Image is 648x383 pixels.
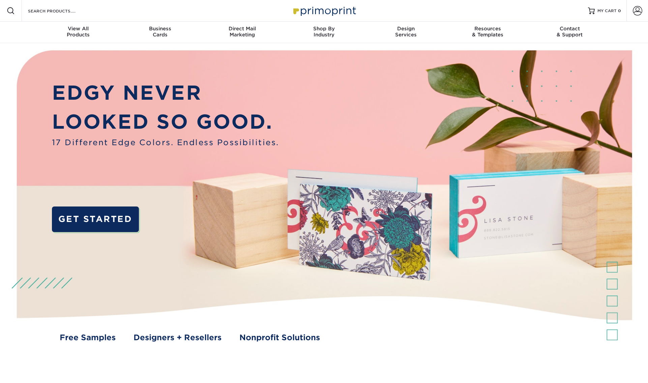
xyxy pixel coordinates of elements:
img: Primoprint [290,3,358,18]
span: 17 Different Edge Colors. Endless Possibilities. [52,137,279,149]
span: Contact [529,26,611,32]
span: View All [37,26,119,32]
a: Shop ByIndustry [283,22,365,43]
div: Products [37,26,119,38]
div: & Templates [447,26,529,38]
div: Cards [119,26,201,38]
p: EDGY NEVER [52,78,279,107]
div: Marketing [201,26,283,38]
a: Direct MailMarketing [201,22,283,43]
a: View AllProducts [37,22,119,43]
span: Design [365,26,447,32]
a: Resources& Templates [447,22,529,43]
a: Contact& Support [529,22,611,43]
span: MY CART [597,8,617,14]
span: Direct Mail [201,26,283,32]
a: Designers + Resellers [134,332,222,344]
a: GET STARTED [52,206,139,232]
input: SEARCH PRODUCTS..... [27,7,93,15]
a: BusinessCards [119,22,201,43]
div: Services [365,26,447,38]
span: Shop By [283,26,365,32]
a: DesignServices [365,22,447,43]
a: Nonprofit Solutions [239,332,320,344]
span: Business [119,26,201,32]
p: LOOKED SO GOOD. [52,107,279,136]
div: Industry [283,26,365,38]
span: 0 [618,8,621,13]
div: & Support [529,26,611,38]
a: Free Samples [60,332,116,344]
span: Resources [447,26,529,32]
